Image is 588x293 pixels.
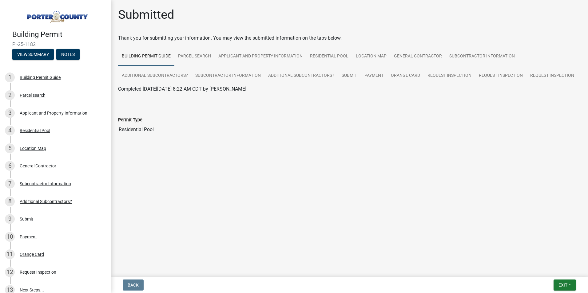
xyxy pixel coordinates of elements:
div: 9 [5,214,15,224]
div: 7 [5,179,15,189]
div: 11 [5,249,15,259]
button: Back [123,279,144,291]
div: Payment [20,235,37,239]
div: 4 [5,126,15,135]
div: Applicant and Property Information [20,111,87,115]
span: Exit [558,283,567,287]
img: Porter County, Indiana [12,6,101,24]
div: Subcontractor Information [20,182,71,186]
button: Notes [56,49,80,60]
h4: Building Permit [12,30,106,39]
div: Parcel search [20,93,46,97]
a: General Contractor [390,47,446,66]
div: 1 [5,72,15,82]
div: 3 [5,108,15,118]
div: 10 [5,232,15,242]
wm-modal-confirm: Summary [12,52,54,57]
a: Orange Card [387,66,424,86]
a: Subcontractor Information [446,47,518,66]
div: 5 [5,143,15,153]
a: Submit [338,66,361,86]
a: Parcel search [174,47,215,66]
button: View Summary [12,49,54,60]
a: Request Inspection [475,66,526,86]
a: Residential Pool [306,47,352,66]
wm-modal-confirm: Notes [56,52,80,57]
a: Building Permit Guide [118,47,174,66]
h1: Submitted [118,7,174,22]
a: Request Inspection [424,66,475,86]
div: Residential Pool [20,128,50,133]
div: Additional Subcontractors? [20,199,72,204]
a: Subcontractor Information [192,66,264,86]
div: General Contractor [20,164,56,168]
span: Completed [DATE][DATE] 8:22 AM CDT by [PERSON_NAME] [118,86,246,92]
a: Applicant and Property Information [215,47,306,66]
div: 6 [5,161,15,171]
div: 2 [5,90,15,100]
div: Orange Card [20,252,44,256]
div: Building Permit Guide [20,75,61,80]
a: Location Map [352,47,390,66]
div: Location Map [20,146,46,150]
div: 12 [5,267,15,277]
span: PI-25-1182 [12,41,98,47]
div: 8 [5,197,15,206]
button: Exit [554,279,576,291]
div: Submit [20,217,33,221]
div: Request Inspection [20,270,56,274]
div: Thank you for submitting your information. You may view the submitted information on the tabs below. [118,34,581,42]
a: Additional Subcontractors? [264,66,338,86]
span: Back [128,283,139,287]
a: Additional Subcontractors? [118,66,192,86]
a: Request Inspection [526,66,578,86]
label: Permit Type [118,118,142,122]
a: Payment [361,66,387,86]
